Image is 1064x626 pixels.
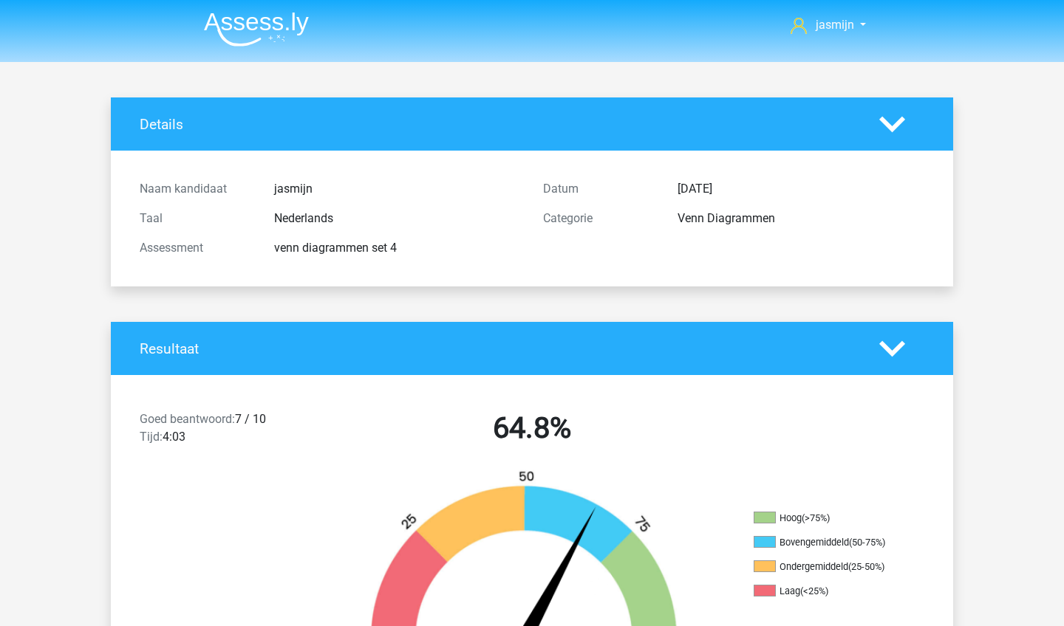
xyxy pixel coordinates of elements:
div: Categorie [532,210,666,227]
div: [DATE] [666,180,935,198]
h4: Details [140,116,857,133]
div: venn diagrammen set 4 [263,239,532,257]
div: Datum [532,180,666,198]
div: jasmijn [263,180,532,198]
div: Venn Diagrammen [666,210,935,227]
div: (>75%) [802,512,830,523]
h2: 64.8% [341,410,723,446]
div: (25-50%) [848,561,884,572]
img: Assessly [204,12,309,47]
div: (50-75%) [849,537,885,548]
div: 7 / 10 4:03 [129,410,330,452]
li: Bovengemiddeld [754,536,901,549]
h4: Resultaat [140,340,857,357]
li: Ondergemiddeld [754,560,901,574]
div: Assessment [129,239,263,257]
li: Laag [754,585,901,598]
div: Nederlands [263,210,532,227]
div: Naam kandidaat [129,180,263,198]
span: jasmijn [816,18,854,32]
li: Hoog [754,512,901,525]
span: Tijd: [140,430,163,444]
div: (<25%) [800,585,828,596]
a: jasmijn [785,16,872,34]
div: Taal [129,210,263,227]
span: Goed beantwoord: [140,412,235,426]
